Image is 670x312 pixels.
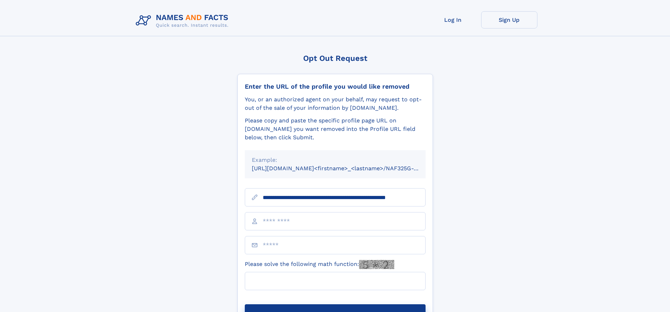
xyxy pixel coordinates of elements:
[245,95,426,112] div: You, or an authorized agent on your behalf, may request to opt-out of the sale of your informatio...
[481,11,537,28] a: Sign Up
[245,116,426,142] div: Please copy and paste the specific profile page URL on [DOMAIN_NAME] you want removed into the Pr...
[245,260,394,269] label: Please solve the following math function:
[133,11,234,30] img: Logo Names and Facts
[245,83,426,90] div: Enter the URL of the profile you would like removed
[425,11,481,28] a: Log In
[252,156,419,164] div: Example:
[252,165,439,172] small: [URL][DOMAIN_NAME]<firstname>_<lastname>/NAF325G-xxxxxxxx
[237,54,433,63] div: Opt Out Request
